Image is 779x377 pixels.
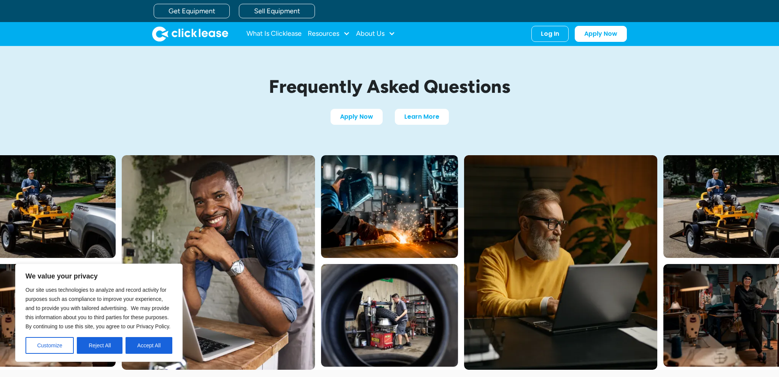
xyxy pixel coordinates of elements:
[541,30,559,38] div: Log In
[575,26,627,42] a: Apply Now
[246,26,302,41] a: What Is Clicklease
[154,4,230,18] a: Get Equipment
[239,4,315,18] a: Sell Equipment
[321,264,458,367] img: A man fitting a new tire on a rim
[152,26,228,41] img: Clicklease logo
[15,264,183,362] div: We value your privacy
[395,109,449,125] a: Learn More
[126,337,172,354] button: Accept All
[25,272,172,281] p: We value your privacy
[331,109,383,125] a: Apply Now
[122,155,315,370] img: A smiling man in a blue shirt and apron leaning over a table with a laptop
[77,337,122,354] button: Reject All
[308,26,350,41] div: Resources
[321,155,458,258] img: A welder in a large mask working on a large pipe
[152,26,228,41] a: home
[356,26,395,41] div: About Us
[211,76,568,97] h1: Frequently Asked Questions
[25,287,170,329] span: Our site uses technologies to analyze and record activity for purposes such as compliance to impr...
[464,155,657,370] img: Bearded man in yellow sweter typing on his laptop while sitting at his desk
[25,337,74,354] button: Customize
